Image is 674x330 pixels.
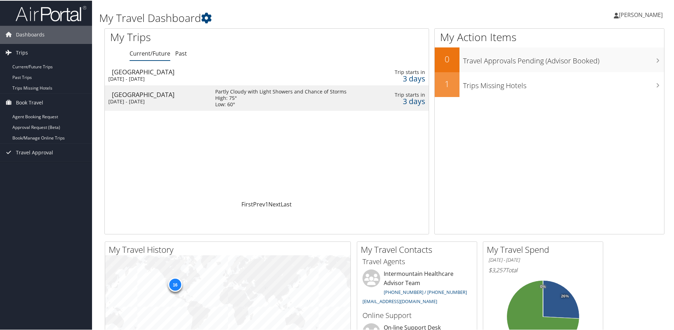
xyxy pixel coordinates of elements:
[489,266,505,273] span: $3,257
[435,77,459,89] h2: 1
[253,200,265,207] a: Prev
[540,284,546,288] tspan: 0%
[99,10,480,25] h1: My Travel Dashboard
[435,29,664,44] h1: My Action Items
[359,269,475,307] li: Intermountain Healthcare Advisor Team
[389,75,425,81] div: 3 days
[361,243,477,255] h2: My Travel Contacts
[109,243,350,255] h2: My Travel History
[389,91,425,97] div: Trip starts in
[463,52,664,65] h3: Travel Approvals Pending (Advisor Booked)
[112,91,208,97] div: [GEOGRAPHIC_DATA]
[108,98,205,104] div: [DATE] - [DATE]
[561,294,569,298] tspan: 26%
[16,143,53,161] span: Travel Approval
[130,49,170,57] a: Current/Future
[435,52,459,64] h2: 0
[362,310,472,320] h3: Online Support
[215,94,347,101] div: High: 75°
[16,43,28,61] span: Trips
[16,25,45,43] span: Dashboards
[110,29,289,44] h1: My Trips
[489,256,598,263] h6: [DATE] - [DATE]
[389,97,425,104] div: 3 days
[112,68,208,74] div: [GEOGRAPHIC_DATA]
[362,256,472,266] h3: Travel Agents
[175,49,187,57] a: Past
[362,297,437,304] a: [EMAIL_ADDRESS][DOMAIN_NAME]
[215,88,347,94] div: Partly Cloudy with Light Showers and Chance of Storms
[215,101,347,107] div: Low: 60°
[384,288,467,295] a: [PHONE_NUMBER] / [PHONE_NUMBER]
[268,200,281,207] a: Next
[16,93,43,111] span: Book Travel
[614,4,670,25] a: [PERSON_NAME]
[281,200,292,207] a: Last
[463,76,664,90] h3: Trips Missing Hotels
[389,68,425,75] div: Trip starts in
[435,47,664,72] a: 0Travel Approvals Pending (Advisor Booked)
[619,10,663,18] span: [PERSON_NAME]
[241,200,253,207] a: First
[435,72,664,96] a: 1Trips Missing Hotels
[265,200,268,207] a: 1
[168,277,182,291] div: 16
[487,243,603,255] h2: My Travel Spend
[489,266,598,273] h6: Total
[108,75,205,81] div: [DATE] - [DATE]
[16,5,86,21] img: airportal-logo.png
